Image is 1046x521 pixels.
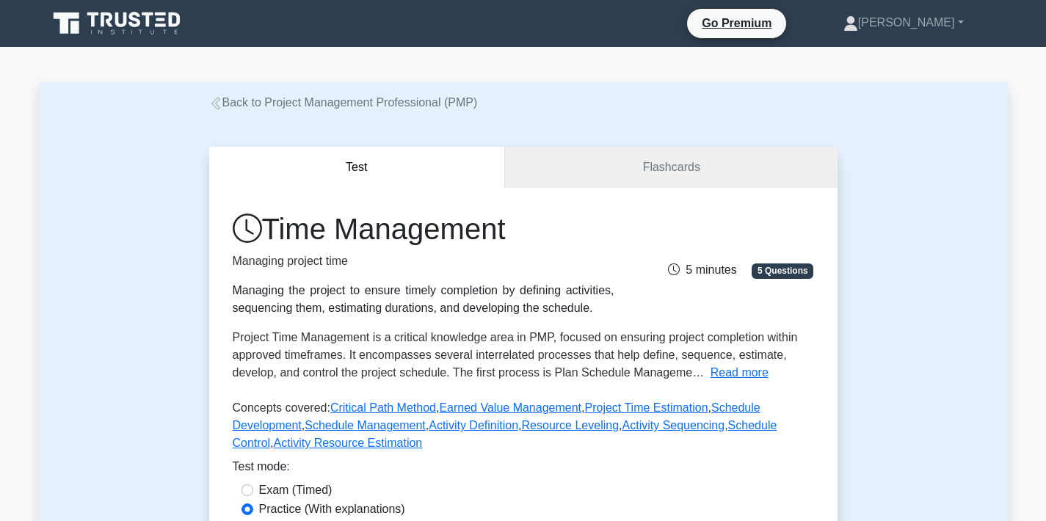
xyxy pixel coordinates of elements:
[259,500,405,518] label: Practice (With explanations)
[233,282,614,317] div: Managing the project to ensure timely completion by defining activities, sequencing them, estimat...
[711,364,769,382] button: Read more
[668,263,736,276] span: 5 minutes
[233,211,614,247] h1: Time Management
[209,147,506,189] button: Test
[522,419,620,431] a: Resource Leveling
[622,419,725,431] a: Activity Sequencing
[233,331,798,379] span: Project Time Management is a critical knowledge area in PMP, focused on ensuring project completi...
[233,399,814,458] p: Concepts covered: , , , , , , , , ,
[330,401,436,414] a: Critical Path Method
[808,8,999,37] a: [PERSON_NAME]
[505,147,837,189] a: Flashcards
[584,401,708,414] a: Project Time Estimation
[233,252,614,270] p: Managing project time
[259,481,333,499] label: Exam (Timed)
[233,458,814,481] div: Test mode:
[429,419,518,431] a: Activity Definition
[693,14,780,32] a: Go Premium
[233,401,760,431] a: Schedule Development
[274,437,423,449] a: Activity Resource Estimation
[752,263,813,278] span: 5 Questions
[439,401,581,414] a: Earned Value Management
[209,96,478,109] a: Back to Project Management Professional (PMP)
[305,419,426,431] a: Schedule Management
